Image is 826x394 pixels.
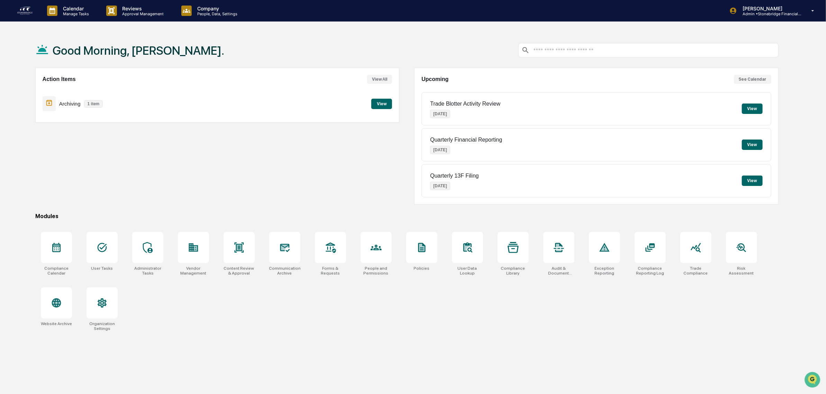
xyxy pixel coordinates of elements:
[7,53,19,65] img: 1746055101610-c473b297-6a78-478c-a979-82029cc54cd1
[47,84,89,97] a: 🗄️Attestations
[57,87,86,94] span: Attestations
[41,321,72,326] div: Website Archive
[269,266,300,276] div: Communications Archive
[4,84,47,97] a: 🖐️Preclearance
[498,266,529,276] div: Compliance Library
[7,101,12,107] div: 🔎
[680,266,711,276] div: Trade Compliance
[192,11,241,16] p: People, Data, Settings
[430,101,500,107] p: Trade Blotter Activity Review
[17,5,33,16] img: logo
[178,266,209,276] div: Vendor Management
[69,117,84,123] span: Pylon
[367,75,392,84] button: View All
[804,371,823,390] iframe: Open customer support
[50,88,56,93] div: 🗄️
[91,266,113,271] div: User Tasks
[49,117,84,123] a: Powered byPylon
[192,6,241,11] p: Company
[117,11,167,16] p: Approval Management
[371,99,392,109] button: View
[742,104,763,114] button: View
[7,15,126,26] p: How can we help?
[59,101,81,107] p: Archiving
[43,76,76,82] h2: Action Items
[117,6,167,11] p: Reviews
[4,98,46,110] a: 🔎Data Lookup
[14,100,44,107] span: Data Lookup
[87,321,118,331] div: Organization Settings
[726,266,757,276] div: Risk Assessment
[84,100,103,108] p: 1 item
[430,146,450,154] p: [DATE]
[24,53,114,60] div: Start new chat
[57,6,92,11] p: Calendar
[224,266,255,276] div: Content Review & Approval
[118,55,126,63] button: Start new chat
[361,266,392,276] div: People and Permissions
[430,182,450,190] p: [DATE]
[421,76,448,82] h2: Upcoming
[734,75,771,84] button: See Calendar
[430,110,450,118] p: [DATE]
[543,266,574,276] div: Audit & Document Logs
[430,173,479,179] p: Quarterly 13F Filing
[414,266,430,271] div: Policies
[742,176,763,186] button: View
[737,11,801,16] p: Admin • Stonebridge Financial Group
[132,266,163,276] div: Administrator Tasks
[41,266,72,276] div: Compliance Calendar
[24,60,88,65] div: We're available if you need us!
[53,44,225,57] h1: Good Morning, [PERSON_NAME].
[589,266,620,276] div: Exception Reporting
[635,266,666,276] div: Compliance Reporting Log
[430,137,502,143] p: Quarterly Financial Reporting
[57,11,92,16] p: Manage Tasks
[315,266,346,276] div: Forms & Requests
[742,140,763,150] button: View
[7,88,12,93] div: 🖐️
[371,100,392,107] a: View
[452,266,483,276] div: User Data Lookup
[35,213,779,220] div: Modules
[14,87,45,94] span: Preclearance
[737,6,801,11] p: [PERSON_NAME]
